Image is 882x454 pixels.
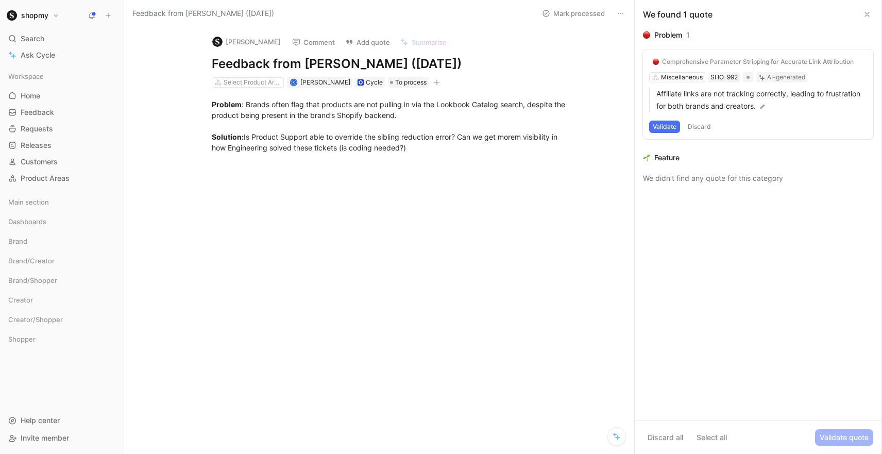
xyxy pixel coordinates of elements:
[366,77,383,88] div: Cycle
[649,121,680,133] button: Validate
[8,236,27,246] span: Brand
[759,103,766,110] img: pen.svg
[654,29,682,41] div: Problem
[8,314,63,325] span: Creator/Shopper
[4,233,120,249] div: Brand
[815,429,873,446] button: Validate quote
[8,71,44,81] span: Workspace
[643,154,650,161] img: 🌱
[692,429,732,446] button: Select all
[4,88,120,104] a: Home
[388,77,429,88] div: To process
[4,430,120,446] div: Invite member
[684,121,715,133] button: Discard
[4,105,120,120] a: Feedback
[7,10,17,21] img: shopmy
[396,35,451,49] button: Summarize
[4,253,120,272] div: Brand/Creator
[4,331,120,347] div: Shopper
[4,233,120,252] div: Brand
[643,429,688,446] button: Discard all
[4,273,120,291] div: Brand/Shopper
[4,194,120,213] div: Main section
[21,11,48,20] h1: shopmy
[412,38,447,47] span: Summarize
[21,157,58,167] span: Customers
[4,69,120,84] div: Workspace
[4,292,120,308] div: Creator
[8,334,36,344] span: Shopper
[643,8,713,21] div: We found 1 quote
[653,59,659,65] img: 🔴
[212,37,223,47] img: logo
[287,35,340,49] button: Comment
[4,413,120,428] div: Help center
[4,138,120,153] a: Releases
[4,312,120,330] div: Creator/Shopper
[4,312,120,327] div: Creator/Shopper
[21,140,52,150] span: Releases
[341,35,395,49] button: Add quote
[300,78,350,86] span: [PERSON_NAME]
[654,152,680,164] div: Feature
[8,197,49,207] span: Main section
[4,292,120,311] div: Creator
[4,253,120,268] div: Brand/Creator
[208,34,285,49] button: logo[PERSON_NAME]
[132,7,274,20] span: Feedback from [PERSON_NAME] ([DATE])
[21,173,70,183] span: Product Areas
[662,58,854,66] div: Comprehensive Parameter Stripping for Accurate Link Attribution
[8,216,46,227] span: Dashboards
[4,214,120,232] div: Dashboards
[4,31,120,46] div: Search
[656,88,867,112] p: Affiliate links are not tracking correctly, leading to frustration for both brands and creators.
[21,416,60,425] span: Help center
[21,107,54,117] span: Feedback
[212,132,244,141] strong: Solution:
[643,31,650,39] img: 🔴
[649,56,857,68] button: 🔴Comprehensive Parameter Stripping for Accurate Link Attribution
[21,49,55,61] span: Ask Cycle
[4,194,120,210] div: Main section
[4,154,120,170] a: Customers
[21,32,44,45] span: Search
[537,6,609,21] button: Mark processed
[686,29,690,41] div: 1
[4,171,120,186] a: Product Areas
[224,77,281,88] div: Select Product Areas
[4,214,120,229] div: Dashboards
[21,91,40,101] span: Home
[4,8,62,23] button: shopmyshopmy
[21,433,69,442] span: Invite member
[212,56,568,72] h1: Feedback from [PERSON_NAME] ([DATE])
[643,172,873,184] div: We didn’t find any quote for this category
[8,256,55,266] span: Brand/Creator
[4,273,120,288] div: Brand/Shopper
[8,295,33,305] span: Creator
[21,124,53,134] span: Requests
[4,47,120,63] a: Ask Cycle
[212,100,242,109] strong: Problem
[4,121,120,137] a: Requests
[395,77,427,88] span: To process
[291,80,296,86] div: K
[4,331,120,350] div: Shopper
[8,275,57,285] span: Brand/Shopper
[212,99,568,153] div: : Brands often flag that products are not pulling in via the Lookbook Catalog search, despite the...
